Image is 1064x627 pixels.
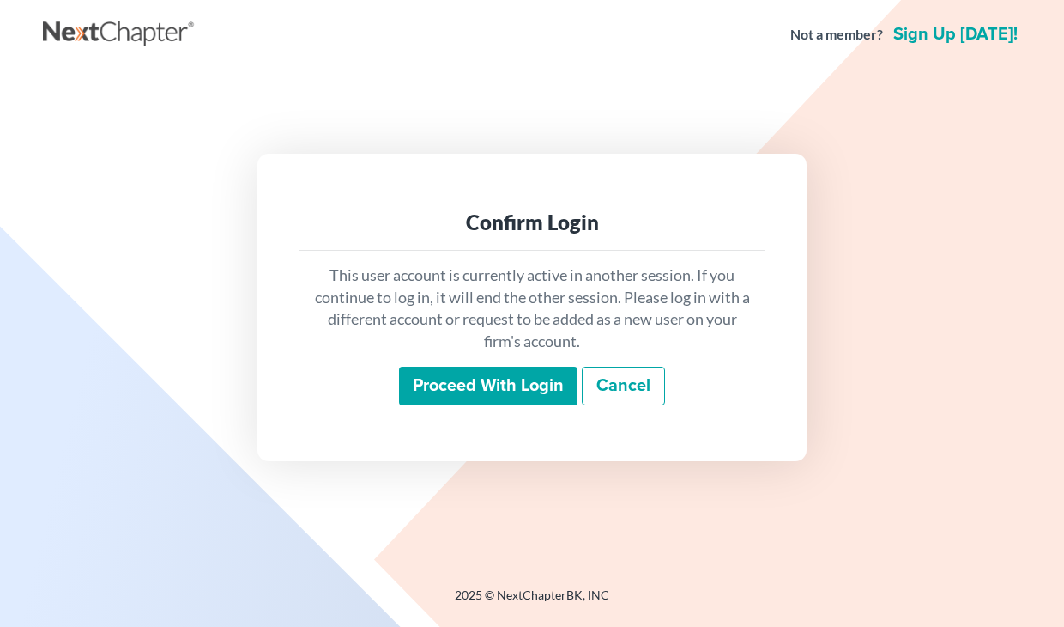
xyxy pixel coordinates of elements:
div: Confirm Login [312,209,752,236]
strong: Not a member? [790,25,883,45]
input: Proceed with login [399,367,577,406]
div: 2025 © NextChapterBK, INC [43,587,1021,618]
a: Cancel [582,367,665,406]
p: This user account is currently active in another session. If you continue to log in, it will end ... [312,265,752,353]
a: Sign up [DATE]! [890,26,1021,43]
